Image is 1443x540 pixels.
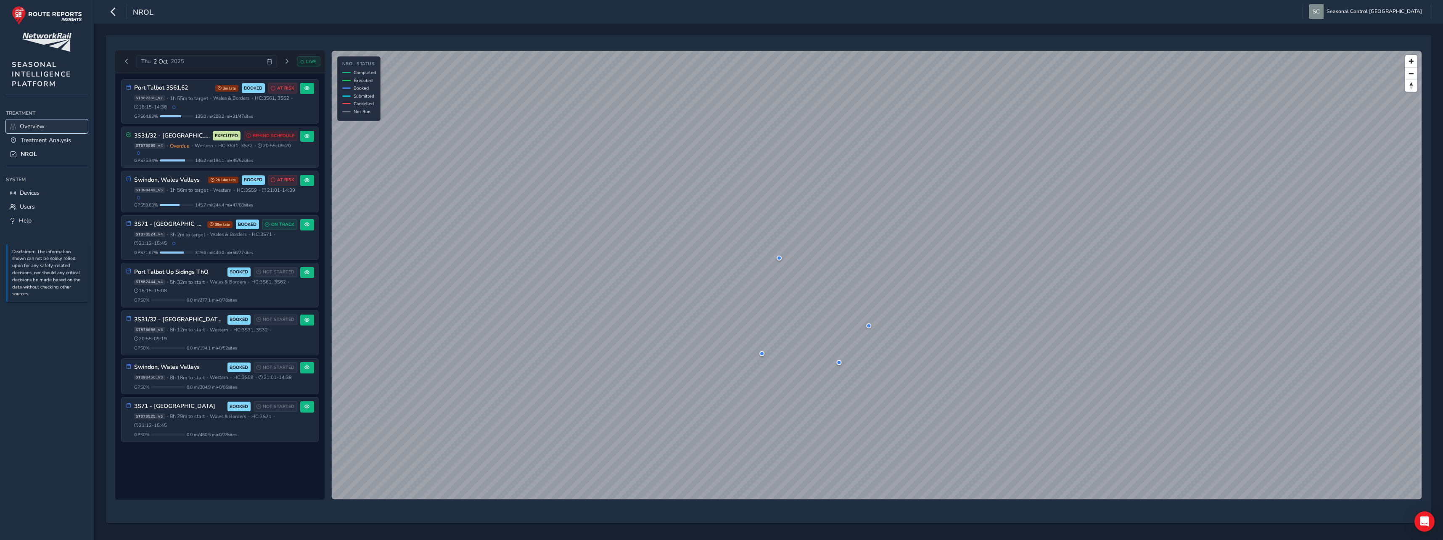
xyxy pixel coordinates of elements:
span: 20:55 - 09:19 [134,336,167,342]
span: ST878525_v5 [134,413,165,419]
span: • [206,414,208,419]
h3: Port Talbot Up Sidings ThO [134,269,225,276]
span: 145.7 mi / 244.4 mi • 47 / 68 sites [195,202,253,208]
span: • [206,375,208,380]
span: Wales & Borders [213,95,249,101]
span: • [210,96,211,101]
span: 18:15 - 15:08 [134,288,167,294]
span: HC: 3S61, 3S62 [251,279,286,285]
span: GPS 71.67 % [134,249,158,256]
span: ST898449_v5 [134,187,165,193]
span: 1h 55m to target [170,95,208,102]
button: Zoom in [1405,55,1417,67]
h3: 3S71 - [GEOGRAPHIC_DATA] [134,403,225,410]
h3: Swindon, Wales Valleys [134,364,225,371]
span: HC: 3S31, 3S32 [233,327,268,333]
span: NROL [21,150,37,158]
span: • [270,328,271,332]
a: NROL [6,147,88,161]
span: • [233,188,235,193]
span: Completed [354,69,376,76]
span: 2 Oct [153,58,168,66]
span: 146.2 mi / 194.1 mi • 45 / 52 sites [195,157,253,164]
span: • [259,188,260,193]
span: GPS 0 % [134,431,150,438]
span: Help [19,217,32,225]
span: NOT STARTED [263,269,294,275]
span: ST878524_v4 [134,232,165,238]
span: BOOKED [230,364,248,371]
span: 21:12 - 15:45 [134,240,167,246]
span: Western [210,374,228,381]
span: AT RISK [277,177,294,183]
span: Wales & Borders [210,279,246,285]
span: • [248,414,250,419]
button: Seasonal Control [GEOGRAPHIC_DATA] [1309,4,1425,19]
span: SEASONAL INTELLIGENCE PLATFORM [12,60,71,89]
span: 8h 29m to start [170,413,205,420]
span: • [254,143,256,148]
h3: Port Talbot 3S61,62 [134,85,212,92]
img: rr logo [12,6,82,25]
span: • [230,328,232,332]
h3: 3S31/32 - [GEOGRAPHIC_DATA], [GEOGRAPHIC_DATA] [GEOGRAPHIC_DATA] & [GEOGRAPHIC_DATA] [134,316,225,323]
h3: 3S31/32 - [GEOGRAPHIC_DATA], [GEOGRAPHIC_DATA] [GEOGRAPHIC_DATA] & [GEOGRAPHIC_DATA] [134,132,210,140]
span: ST882360_v7 [134,95,165,101]
span: • [206,328,208,332]
span: • [166,328,168,332]
a: Overview [6,119,88,133]
span: BOOKED [230,269,248,275]
a: Help [6,214,88,228]
span: 319.6 mi / 446.0 mi • 56 / 77 sites [195,249,253,256]
span: ON TRACK [271,221,294,228]
span: GPS 64.83 % [134,113,158,119]
span: 5h 32m to start [170,279,205,286]
span: Wales & Borders [210,231,246,238]
span: • [166,143,168,148]
span: • [166,280,168,284]
span: GPS 0 % [134,345,150,351]
span: 135.0 mi / 208.2 mi • 31 / 47 sites [195,113,253,119]
div: Treatment [6,107,88,119]
span: ST882444_v4 [134,279,165,285]
span: 0.0 mi / 277.1 mi • 0 / 78 sites [187,297,237,303]
span: BEHIND SCHEDULE [253,132,294,139]
span: BOOKED [230,403,248,410]
span: • [248,280,250,284]
span: • [251,96,253,101]
span: 39m late [207,221,233,228]
span: AT RISK [277,85,294,92]
span: • [207,232,209,237]
span: • [230,375,232,380]
span: GPS 0 % [134,297,150,303]
a: Devices [6,186,88,200]
span: 2025 [171,58,184,65]
span: • [248,232,250,237]
span: • [166,232,168,237]
span: Seasonal Control [GEOGRAPHIC_DATA] [1327,4,1422,19]
span: EXECUTED [215,132,238,139]
span: Submitted [354,93,374,99]
span: Executed [354,77,373,84]
span: 20:55 - 09:20 [258,143,291,149]
h3: Swindon, Wales Valleys [134,177,205,184]
span: Overview [20,122,45,130]
span: 1h 56m to target [170,187,208,193]
div: System [6,173,88,186]
span: • [166,414,168,419]
span: NOT STARTED [263,364,294,371]
span: • [288,280,289,284]
img: diamond-layout [1309,4,1324,19]
h3: 3S71 - [GEOGRAPHIC_DATA] [134,221,204,228]
span: 2h 14m late [208,177,238,183]
span: Cancelled [354,101,374,107]
span: BOOKED [230,316,248,323]
span: Wales & Borders [210,413,246,420]
span: • [166,375,168,380]
span: BOOKED [238,221,256,228]
span: ST878606_v3 [134,327,165,333]
span: GPS 59.63 % [134,202,158,208]
span: • [273,414,275,419]
span: GPS 75.34 % [134,157,158,164]
a: Users [6,200,88,214]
